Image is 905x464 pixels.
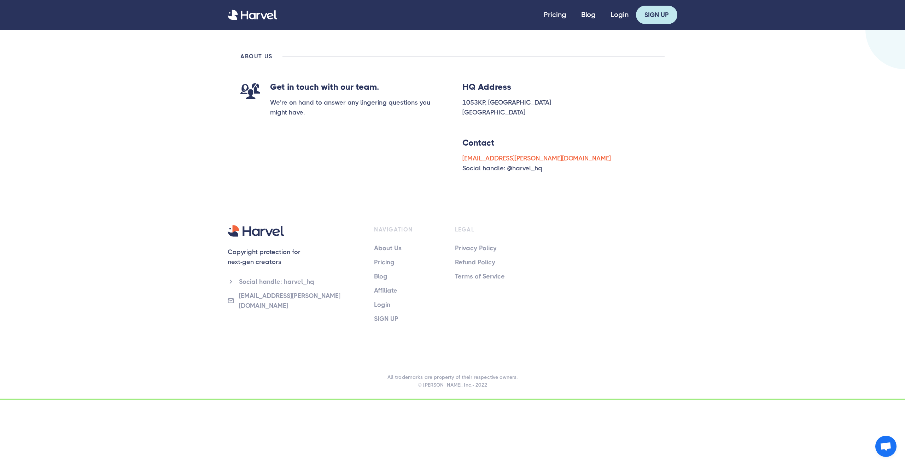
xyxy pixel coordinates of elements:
[455,257,516,267] a: Refund Policy
[462,153,665,163] div: [EMAIL_ADDRESS][PERSON_NAME][DOMAIN_NAME]
[270,81,435,93] h4: Get in touch with our team.
[544,10,566,20] a: Pricing
[374,286,435,295] a: Affiliate
[455,225,516,235] div: LEGAL
[875,436,897,457] div: Chat abierto
[455,243,516,253] a: Privacy Policy
[239,277,314,287] div: Social handle: harvel_hq
[228,291,364,311] a: [EMAIL_ADDRESS][PERSON_NAME][DOMAIN_NAME]
[374,225,435,235] div: NAVIGATION
[270,98,435,117] div: We’re on hand to answer any lingering questions you might have.
[611,10,629,20] a: Login
[228,277,364,287] a: Social handle: harvel_hq
[374,314,435,324] a: SIGN UP
[228,10,277,20] a: home
[374,257,435,267] a: Pricing
[636,6,677,24] a: SIGN UP
[581,10,596,20] a: Blog
[374,243,435,253] a: About Us
[240,52,273,61] div: ABOUT US
[462,81,551,93] h4: HQ Address
[228,373,677,389] div: All trademarks are property of their respective owners. © [PERSON_NAME], Inc.• 2022
[228,247,364,267] p: Copyright protection for next-gen creators
[374,271,435,281] a: Blog
[455,271,516,281] a: Terms of Service
[462,98,551,117] div: 1053KP, [GEOGRAPHIC_DATA] [GEOGRAPHIC_DATA]
[239,291,364,311] div: [EMAIL_ADDRESS][PERSON_NAME][DOMAIN_NAME]
[462,163,665,173] div: Social handle: @harvel_hq
[644,11,669,19] div: SIGN UP
[462,137,665,148] h4: Contact
[374,300,435,310] a: Login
